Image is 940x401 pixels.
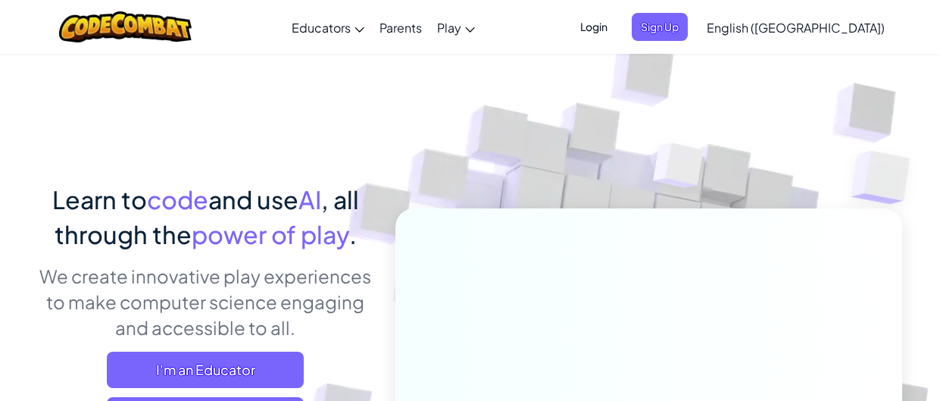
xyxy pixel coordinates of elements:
[699,7,892,48] a: English ([GEOGRAPHIC_DATA])
[298,184,321,215] span: AI
[571,13,617,41] button: Login
[707,20,885,36] span: English ([GEOGRAPHIC_DATA])
[372,7,429,48] a: Parents
[437,20,461,36] span: Play
[52,184,147,215] span: Learn to
[284,7,372,48] a: Educators
[632,13,688,41] button: Sign Up
[39,263,373,340] p: We create innovative play experiences to make computer science engaging and accessible to all.
[349,219,357,249] span: .
[208,184,298,215] span: and use
[292,20,351,36] span: Educators
[59,11,192,42] img: CodeCombat logo
[624,113,733,226] img: Overlap cubes
[147,184,208,215] span: code
[107,352,304,388] a: I'm an Educator
[429,7,482,48] a: Play
[192,219,349,249] span: power of play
